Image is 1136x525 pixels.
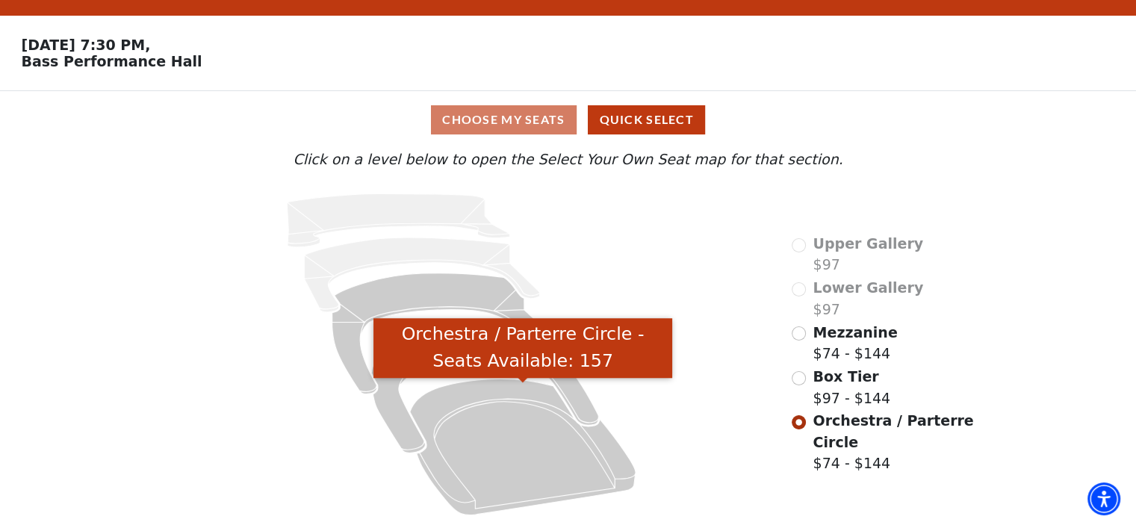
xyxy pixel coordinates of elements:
[305,237,540,312] path: Lower Gallery - Seats Available: 0
[813,279,923,296] span: Lower Gallery
[588,105,705,134] button: Quick Select
[410,379,636,515] path: Orchestra / Parterre Circle - Seats Available: 157
[1087,482,1120,515] div: Accessibility Menu
[813,410,975,474] label: $74 - $144
[813,235,923,252] span: Upper Gallery
[813,368,878,385] span: Box Tier
[373,318,672,379] div: Orchestra / Parterre Circle - Seats Available: 157
[813,324,897,341] span: Mezzanine
[813,277,923,320] label: $97
[152,149,983,170] p: Click on a level below to open the Select Your Own Seat map for that section.
[813,366,890,408] label: $97 - $144
[813,233,923,276] label: $97
[813,322,897,364] label: $74 - $144
[287,193,509,247] path: Upper Gallery - Seats Available: 0
[813,412,973,450] span: Orchestra / Parterre Circle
